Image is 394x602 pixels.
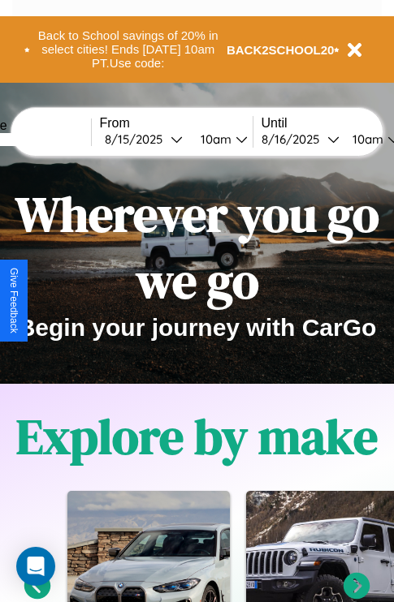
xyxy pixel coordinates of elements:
[100,131,188,148] button: 8/15/2025
[344,131,388,147] div: 10am
[262,131,327,147] div: 8 / 16 / 2025
[188,131,253,148] button: 10am
[16,403,378,470] h1: Explore by make
[105,131,171,147] div: 8 / 15 / 2025
[193,131,236,147] div: 10am
[16,547,55,586] div: Open Intercom Messenger
[227,43,335,57] b: BACK2SCHOOL20
[8,268,19,333] div: Give Feedback
[100,116,253,131] label: From
[30,24,227,75] button: Back to School savings of 20% in select cities! Ends [DATE] 10am PT.Use code:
